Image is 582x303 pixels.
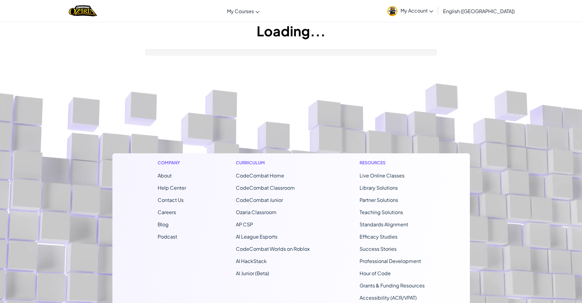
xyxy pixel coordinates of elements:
a: Accessibility (ACR/VPAT) [360,294,417,301]
span: My Account [401,7,433,14]
a: AI Junior (Beta) [236,270,269,276]
h1: Resources [360,159,425,166]
a: Blog [158,221,169,228]
a: Podcast [158,233,177,240]
a: Hour of Code [360,270,391,276]
a: Standards Alignment [360,221,408,228]
a: Teaching Solutions [360,209,403,215]
a: Professional Development [360,258,421,264]
a: Success Stories [360,246,397,252]
a: About [158,172,172,179]
img: Home [69,5,97,17]
span: English ([GEOGRAPHIC_DATA]) [443,8,515,14]
a: English ([GEOGRAPHIC_DATA]) [440,3,518,19]
h1: Company [158,159,186,166]
a: Ozaria by CodeCombat logo [69,5,97,17]
a: Ozaria Classroom [236,209,276,215]
a: Careers [158,209,176,215]
a: Partner Solutions [360,197,398,203]
span: Contact Us [158,197,184,203]
a: CodeCombat Junior [236,197,283,203]
a: My Account [384,1,436,20]
img: avatar [387,6,397,16]
a: AP CSP [236,221,253,228]
a: Grants & Funding Resources [360,282,425,289]
a: CodeCombat Worlds on Roblox [236,246,310,252]
h1: Curriculum [236,159,310,166]
a: Help Center [158,184,186,191]
span: CodeCombat Home [236,172,284,179]
a: Library Solutions [360,184,398,191]
a: Live Online Classes [360,172,404,179]
a: AI HackStack [236,258,267,264]
a: AI League Esports [236,233,277,240]
a: CodeCombat Classroom [236,184,295,191]
span: My Courses [227,8,254,14]
a: My Courses [224,3,262,19]
a: Efficacy Studies [360,233,397,240]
